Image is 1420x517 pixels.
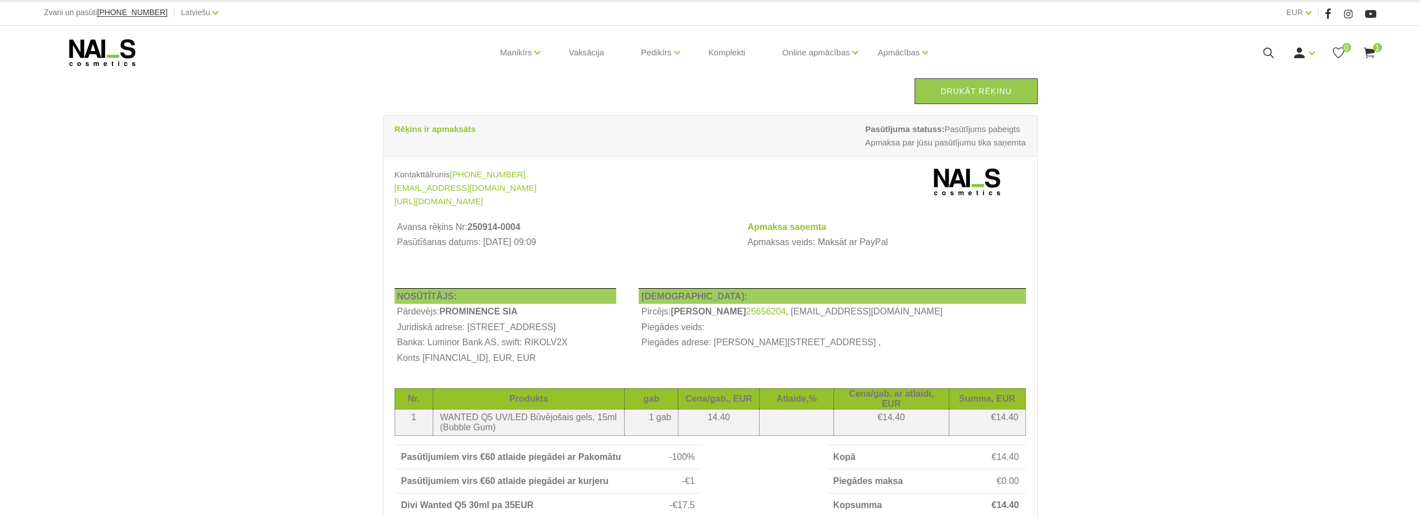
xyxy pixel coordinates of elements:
[678,388,760,409] th: Cena/gab., EUR
[97,8,167,17] a: [PHONE_NUMBER]
[949,409,1025,435] td: €14.40
[173,6,175,20] span: |
[996,452,1019,462] span: 14.40
[395,304,617,319] td: Pārdevējs:
[395,181,537,195] a: [EMAIL_ADDRESS][DOMAIN_NAME]
[395,335,617,351] th: Banka: Luminor Bank AS, swift: RIKOLV2X
[500,30,532,75] a: Manikīrs
[865,123,1026,149] span: Pasūtījums pabeigts Apmaksa par jūsu pasūtījumu tika saņemta
[450,168,526,181] a: [PHONE_NUMBER]
[760,388,834,409] th: Atlaide,%
[395,319,617,335] th: Juridiskā adrese: [STREET_ADDRESS]
[639,304,1025,319] td: Pircējs: , [EMAIL_ADDRESS][DOMAIN_NAME]
[678,409,760,435] td: 14.40
[833,452,856,462] strong: Kopā
[639,319,1025,335] td: Piegādes veids:
[1373,43,1382,52] span: 1
[625,409,678,435] td: 1 gab
[1317,6,1319,20] span: |
[834,409,949,435] td: €14.40
[1286,6,1303,19] a: EUR
[682,476,695,486] span: -€1
[433,388,624,409] th: Produkts
[641,30,671,75] a: Pedikīrs
[992,452,997,462] span: €
[748,222,827,232] strong: Apmaksa saņemta
[467,222,520,232] b: 250914-0004
[401,500,534,510] strong: Divi Wanted Q5 30ml pa 35EUR
[395,235,723,251] td: Pasūtīšanas datums: [DATE] 09:09
[865,124,945,134] strong: Pasūtījuma statuss:
[395,409,433,435] td: 1
[834,388,949,409] th: Cena/gab. ar atlaidi, EUR
[996,476,1001,486] span: €
[782,30,850,75] a: Online apmācības
[996,500,1019,510] span: 14.40
[669,452,695,462] span: -100%
[439,307,518,316] b: PROMINENCE SIA
[395,250,723,266] td: Avansa rēķins izdrukāts: [DATE] 13:09:57
[395,388,433,409] th: Nr.
[181,6,210,19] a: Latviešu
[833,500,882,510] strong: Kopsumma
[992,500,997,510] span: €
[878,30,920,75] a: Apmācības
[560,26,613,79] a: Vaksācija
[1332,46,1346,60] a: 0
[700,26,754,79] a: Komplekti
[669,500,695,510] span: -€17.5
[915,78,1037,104] a: Drukāt rēķinu
[395,124,476,134] strong: Rēķins ir apmaksāts
[395,288,617,304] th: NOSŪTĪTĀJS:
[639,288,1025,304] th: [DEMOGRAPHIC_DATA]:
[833,476,903,486] strong: Piegādes maksa
[746,307,786,317] a: 25656204
[1362,46,1376,60] a: 1
[745,235,1026,251] td: Apmaksas veids: Maksāt ar PayPal
[44,6,167,20] div: Zvani un pasūti
[671,307,746,316] b: [PERSON_NAME]
[433,409,624,435] td: WANTED Q5 UV/LED Būvējošais gels, 15ml (Bubble Gum)
[401,476,609,486] strong: Pasūtījumiem virs €60 atlaide piegādei ar kurjeru
[625,388,678,409] th: gab
[395,350,617,366] th: Konts [FINANCIAL_ID], EUR, EUR
[395,195,483,208] a: [URL][DOMAIN_NAME]
[1342,43,1351,52] span: 0
[1001,476,1019,486] span: 0.00
[395,219,723,235] th: Avansa rēķins Nr:
[949,388,1025,409] th: Summa, EUR
[639,335,1025,351] td: Piegādes adrese: [PERSON_NAME][STREET_ADDRESS] ,
[395,168,702,181] div: Kontakttālrunis
[401,452,621,462] strong: Pasūtījumiem virs €60 atlaide piegādei ar Pakomātu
